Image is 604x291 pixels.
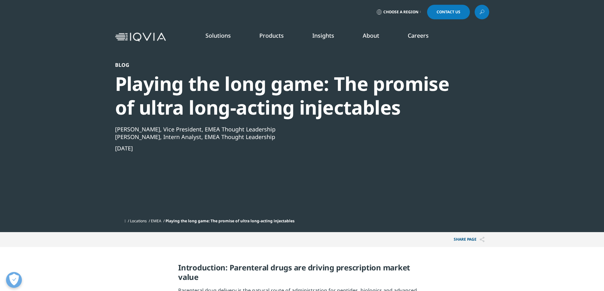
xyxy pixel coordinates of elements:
[259,32,284,39] a: Products
[115,144,455,152] div: [DATE]
[115,62,455,68] div: Blog
[115,133,455,141] div: [PERSON_NAME], Intern Analyst, EMEA Thought Leadership
[115,72,455,119] div: Playing the long game: The promise of ultra long-acting injectables
[449,232,489,247] p: Share PAGE
[383,9,419,15] span: Choose a Region
[449,232,489,247] button: Share PAGEShare PAGE
[130,218,147,224] a: Locations
[437,10,460,14] span: Contact Us
[115,33,166,42] img: IQVIA Healthcare Information Technology and Pharma Clinical Research Company
[166,218,295,224] span: Playing the long game: The promise of ultra long-acting injectables
[480,237,484,242] img: Share PAGE
[363,32,379,39] a: About
[6,272,22,288] button: Open Preferences
[178,262,410,282] span: Introduction: Parenteral drugs are driving prescription market value
[205,32,231,39] a: Solutions
[427,5,470,19] a: Contact Us
[408,32,429,39] a: Careers
[151,218,161,224] a: EMEA
[168,22,489,52] nav: Primary
[312,32,334,39] a: Insights
[115,125,455,133] div: [PERSON_NAME], Vice President, EMEA Thought Leadership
